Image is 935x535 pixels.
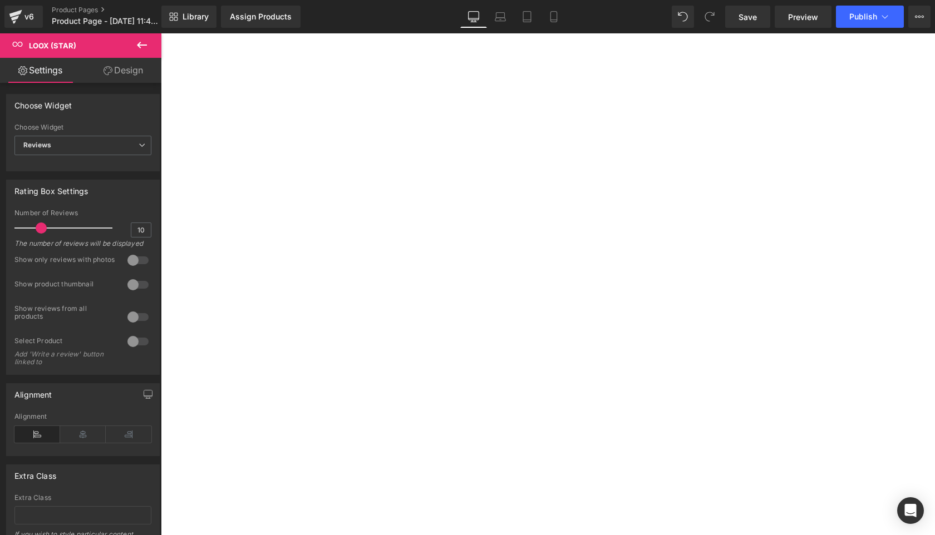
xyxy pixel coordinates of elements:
[52,6,180,14] a: Product Pages
[788,11,818,23] span: Preview
[897,497,924,524] div: Open Intercom Messenger
[14,239,151,255] div: The number of reviews will be displayed
[739,11,757,23] span: Save
[22,9,36,24] div: v6
[487,6,514,28] a: Laptop
[698,6,721,28] button: Redo
[514,6,540,28] a: Tablet
[23,141,51,149] b: Reviews
[14,280,116,291] div: Show product thumbnail
[14,209,151,217] div: Number of Reviews
[14,350,115,366] div: Add 'Write a review' button linked to
[14,465,56,480] div: Extra Class
[14,255,116,267] div: Show only reviews with photos
[14,494,151,502] div: Extra Class
[14,413,151,420] div: Alignment
[540,6,567,28] a: Mobile
[83,58,164,83] a: Design
[849,12,877,21] span: Publish
[460,6,487,28] a: Desktop
[672,6,694,28] button: Undo
[161,6,216,28] a: New Library
[836,6,904,28] button: Publish
[14,336,116,348] div: Select Product
[29,41,76,50] span: Loox (Star)
[230,12,292,21] div: Assign Products
[183,12,209,22] span: Library
[14,384,52,399] div: Alignment
[4,6,43,28] a: v6
[775,6,831,28] a: Preview
[14,123,151,131] div: Choose Widget
[14,304,116,324] div: Show reviews from all products
[52,17,159,26] span: Product Page - [DATE] 11:43:54
[14,180,88,196] div: Rating Box Settings
[14,95,72,110] div: Choose Widget
[908,6,931,28] button: More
